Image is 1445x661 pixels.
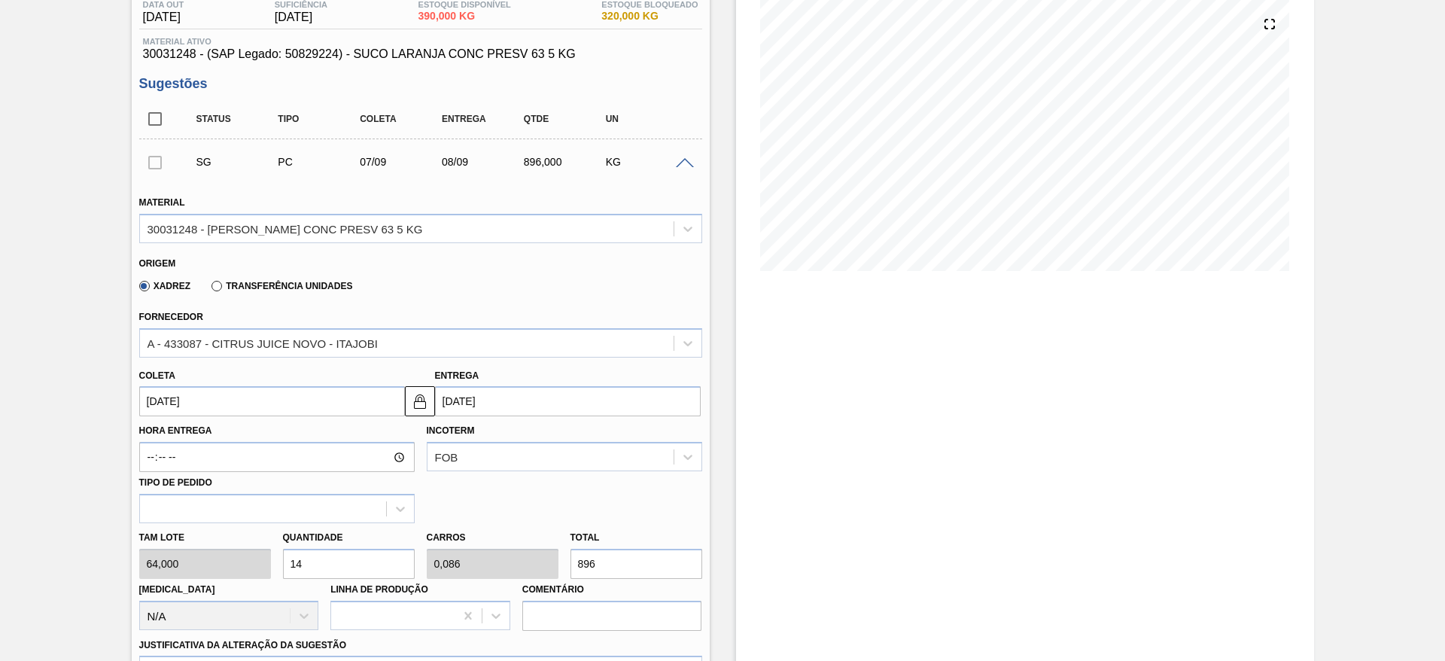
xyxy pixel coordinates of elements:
div: A - 433087 - CITRUS JUICE NOVO - ITAJOBI [148,337,378,349]
div: KG [602,156,693,168]
div: Pedido de Compra [274,156,365,168]
div: Coleta [356,114,447,124]
label: Comentário [522,579,702,601]
label: Carros [427,532,466,543]
label: Linha de Produção [330,584,428,595]
span: [DATE] [275,11,327,24]
span: [DATE] [143,11,184,24]
span: 30031248 - (SAP Legado: 50829224) - SUCO LARANJA CONC PRESV 63 5 KG [143,47,698,61]
label: [MEDICAL_DATA] [139,584,215,595]
label: Quantidade [283,532,343,543]
label: Total [570,532,600,543]
div: 07/09/2025 [356,156,447,168]
div: 896,000 [520,156,611,168]
input: dd/mm/yyyy [435,386,701,416]
input: dd/mm/yyyy [139,386,405,416]
label: Material [139,197,185,208]
div: Status [193,114,284,124]
div: 08/09/2025 [438,156,529,168]
label: Tipo de pedido [139,477,212,488]
label: Entrega [435,370,479,381]
div: Sugestão Criada [193,156,284,168]
label: Fornecedor [139,312,203,322]
label: Xadrez [139,281,191,291]
div: Entrega [438,114,529,124]
span: 390,000 KG [418,11,511,22]
span: Material ativo [143,37,698,46]
label: Hora Entrega [139,420,415,442]
div: 30031248 - [PERSON_NAME] CONC PRESV 63 5 KG [148,222,423,235]
div: UN [602,114,693,124]
label: Justificativa da Alteração da Sugestão [139,640,347,650]
div: Tipo [274,114,365,124]
h3: Sugestões [139,76,702,92]
div: FOB [435,451,458,464]
label: Transferência Unidades [211,281,352,291]
button: locked [405,386,435,416]
img: locked [411,392,429,410]
div: Qtde [520,114,611,124]
label: Origem [139,258,176,269]
label: Coleta [139,370,175,381]
span: 320,000 KG [601,11,698,22]
label: Tam lote [139,527,271,549]
label: Incoterm [427,425,475,436]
